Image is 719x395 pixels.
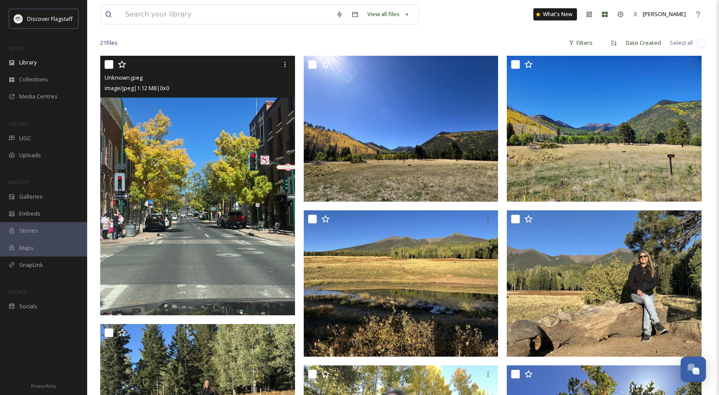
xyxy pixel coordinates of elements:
span: Discover Flagstaff [27,15,73,23]
span: Library [19,58,37,67]
a: [PERSON_NAME] [628,6,690,23]
span: SOCIALS [9,289,26,295]
span: SnapLink [19,261,43,269]
span: image/jpeg | 1.12 MB | 0 x 0 [105,84,169,92]
span: Select all [670,39,693,47]
span: Galleries [19,192,43,201]
span: [PERSON_NAME] [643,10,686,18]
span: Media Centres [19,92,58,101]
a: Privacy Policy [31,380,56,391]
span: Stories [19,226,38,235]
span: UGC [19,134,31,142]
span: COLLECT [9,121,27,127]
div: Date Created [621,34,665,51]
a: View all files [363,6,414,23]
span: 21 file s [100,39,118,47]
span: Socials [19,302,37,311]
img: Untitled%20design%20(1).png [14,14,23,23]
img: fall 2025 (13).jpeg [304,210,499,356]
span: Collections [19,75,48,84]
img: fall 2025 (1).jpeg [507,210,702,356]
span: WIDGETS [9,179,29,186]
span: Maps [19,244,34,252]
img: Lockett Oct6.jpeg [304,56,499,202]
img: Unknown.jpeg [100,56,295,315]
input: Search your library [121,5,332,24]
span: Unknown.jpeg [105,74,142,81]
span: Embeds [19,209,41,218]
img: lockett2.jpg [507,56,702,202]
div: Filters [564,34,597,51]
span: MEDIA [9,45,24,51]
span: Privacy Policy [31,383,56,389]
button: Open Chat [681,357,706,382]
a: What's New [533,8,577,20]
span: Uploads [19,151,41,159]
